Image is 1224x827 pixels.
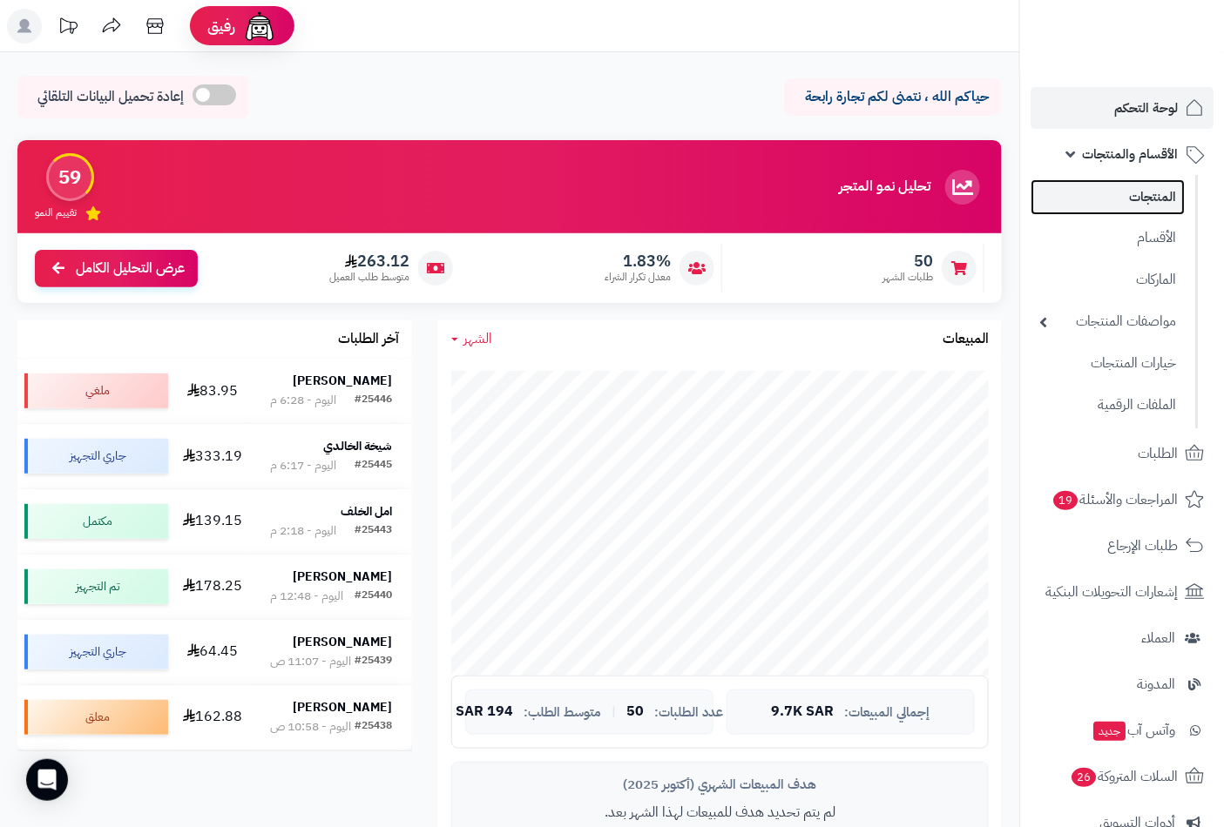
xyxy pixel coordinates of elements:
[1137,672,1175,696] span: المدونة
[1106,47,1207,84] img: logo-2.png
[175,555,250,619] td: 178.25
[329,270,409,285] span: متوسط طلب العميل
[37,87,184,107] span: إعادة تحميل البيانات التلقائي
[772,704,835,720] span: 9.7K SAR
[1107,534,1178,558] span: طلبات الإرجاع
[24,700,168,735] div: معلق
[451,329,492,349] a: الشهر
[1031,303,1185,340] a: مواصفات المنتجات
[46,9,90,48] a: تحديثات المنصة
[1093,722,1126,741] span: جديد
[35,205,77,220] span: تقييم النمو
[1031,219,1185,257] a: الأقسام
[1031,709,1214,751] a: وآتس آبجديد
[1031,479,1214,521] a: المراجعات والأسئلة19
[845,705,930,720] span: إجمالي المبيعات:
[26,759,68,801] div: Open Intercom Messenger
[338,332,399,347] h3: آخر الطلبات
[882,270,933,285] span: طلبات الشهر
[270,588,343,605] div: اليوم - 12:48 م
[355,653,392,670] div: #25439
[456,704,513,720] span: 194 SAR
[323,437,392,455] strong: شيخة الخالدي
[1053,491,1078,510] span: 19
[1031,345,1185,382] a: خيارات المنتجات
[270,392,336,409] div: اليوم - 6:28 م
[341,502,392,521] strong: امل الخلف
[1031,617,1214,659] a: العملاء
[329,252,409,271] span: 263.12
[465,776,975,794] div: هدف المبيعات الشهري (أكتوبر 2025)
[1082,142,1178,166] span: الأقسام والمنتجات
[1070,764,1178,789] span: السلات المتروكة
[605,252,671,271] span: 1.83%
[355,588,392,605] div: #25440
[1031,387,1185,424] a: الملفات الرقمية
[1052,487,1178,512] span: المراجعات والأسئلة
[797,87,989,107] p: حياكم الله ، نتمنى لكم تجارة رابحة
[175,424,250,488] td: 333.19
[293,372,392,390] strong: [PERSON_NAME]
[76,259,185,279] span: عرض التحليل الكامل
[355,718,392,736] div: #25438
[175,685,250,750] td: 162.88
[465,803,975,823] p: لم يتم تحديد هدف للمبيعات لهذا الشهر بعد.
[270,522,336,540] div: اليوم - 2:18 م
[175,620,250,684] td: 64.45
[943,332,989,347] h3: المبيعات
[242,9,277,44] img: ai-face.png
[1031,525,1214,567] a: طلبات الإرجاع
[175,359,250,423] td: 83.95
[24,504,168,539] div: مكتمل
[655,705,724,720] span: عدد الطلبات:
[1092,718,1175,743] span: وآتس آب
[24,373,168,408] div: ملغي
[270,718,351,736] div: اليوم - 10:58 ص
[612,705,617,718] span: |
[24,439,168,474] div: جاري التجهيز
[24,635,168,669] div: جاري التجهيز
[1045,580,1178,604] span: إشعارات التحويلات البنكية
[1031,87,1214,129] a: لوحة التحكم
[270,653,351,670] div: اليوم - 11:07 ص
[24,569,168,604] div: تم التجهيز
[627,704,645,720] span: 50
[1072,768,1096,787] span: 26
[207,16,235,37] span: رفيق
[882,252,933,271] span: 50
[1031,179,1185,215] a: المنتجات
[1138,441,1178,466] span: الطلبات
[35,250,198,287] a: عرض التحليل الكامل
[355,522,392,540] div: #25443
[1031,663,1214,705] a: المدونة
[293,568,392,586] strong: [PERSON_NAME]
[175,489,250,554] td: 139.15
[293,633,392,651] strong: [PERSON_NAME]
[1031,571,1214,613] a: إشعارات التحويلات البنكية
[293,698,392,716] strong: [PERSON_NAME]
[1114,96,1178,120] span: لوحة التحكم
[1031,756,1214,797] a: السلات المتروكة26
[1031,433,1214,474] a: الطلبات
[605,270,671,285] span: معدل تكرار الشراء
[463,328,492,349] span: الشهر
[355,392,392,409] div: #25446
[1141,626,1175,650] span: العملاء
[1031,261,1185,299] a: الماركات
[355,457,392,474] div: #25445
[839,179,930,195] h3: تحليل نمو المتجر
[524,705,602,720] span: متوسط الطلب:
[270,457,336,474] div: اليوم - 6:17 م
